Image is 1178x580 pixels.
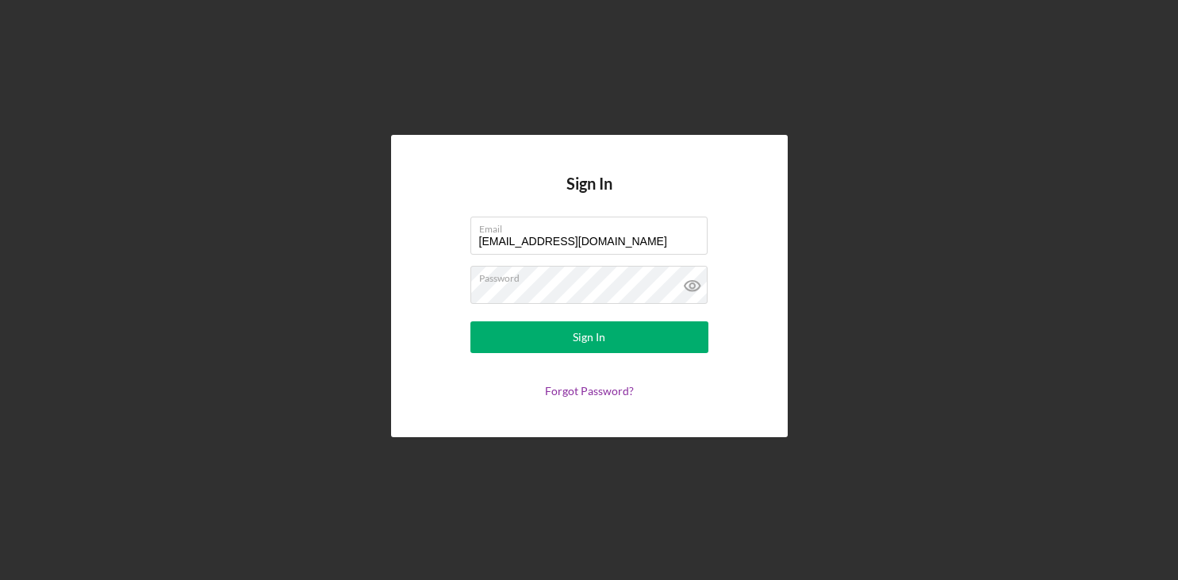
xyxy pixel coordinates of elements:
[573,321,605,353] div: Sign In
[470,321,708,353] button: Sign In
[566,175,612,217] h4: Sign In
[479,267,708,284] label: Password
[545,384,634,398] a: Forgot Password?
[479,217,708,235] label: Email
